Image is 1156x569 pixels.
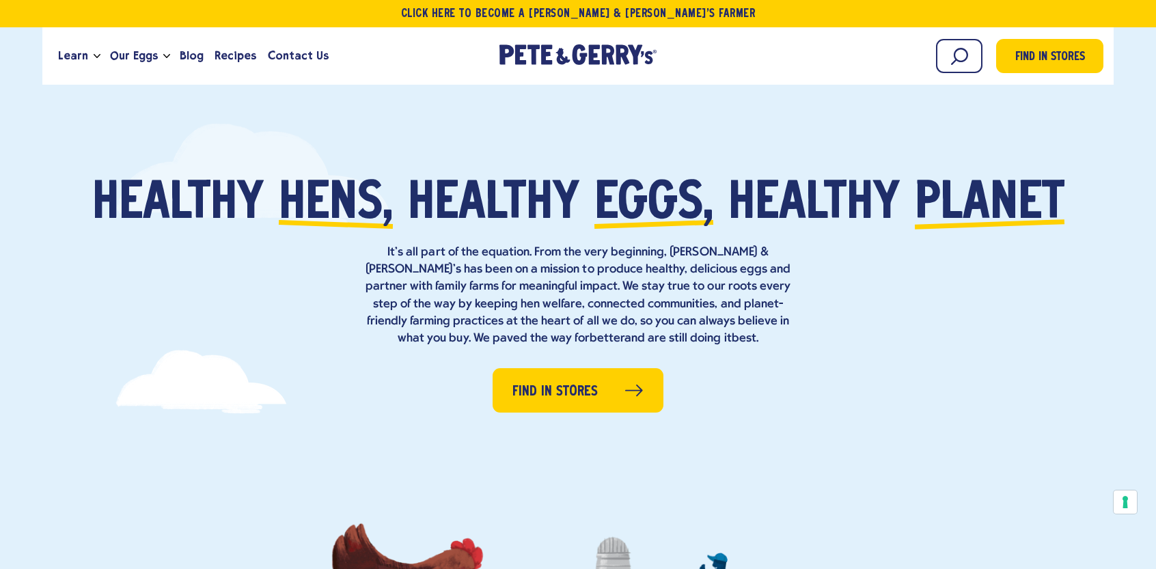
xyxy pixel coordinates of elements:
a: Recipes [209,38,262,74]
a: Learn [53,38,94,74]
a: Our Eggs [105,38,163,74]
span: Blog [180,47,204,64]
a: Find in Stores [996,39,1103,73]
a: Find in Stores [493,368,663,413]
span: Learn [58,47,88,64]
span: planet [915,179,1064,230]
span: Find in Stores [512,381,598,402]
span: Contact Us [268,47,329,64]
span: eggs, [594,179,713,230]
span: Find in Stores [1015,48,1085,67]
strong: better [590,332,624,345]
button: Open the dropdown menu for Learn [94,54,100,59]
span: healthy [728,179,900,230]
input: Search [936,39,982,73]
a: Blog [174,38,209,74]
strong: best [732,332,756,345]
button: Your consent preferences for tracking technologies [1114,490,1137,514]
span: hens, [279,179,393,230]
a: Contact Us [262,38,334,74]
span: Our Eggs [110,47,158,64]
button: Open the dropdown menu for Our Eggs [163,54,170,59]
span: Healthy [92,179,264,230]
p: It’s all part of the equation. From the very beginning, [PERSON_NAME] & [PERSON_NAME]’s has been ... [359,244,797,347]
span: healthy [408,179,579,230]
span: Recipes [215,47,256,64]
